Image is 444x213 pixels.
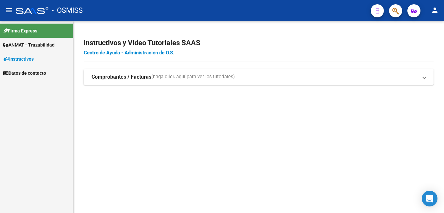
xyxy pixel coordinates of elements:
[92,73,151,81] strong: Comprobantes / Facturas
[3,55,34,63] span: Instructivos
[3,69,46,77] span: Datos de contacto
[52,3,83,18] span: - OSMISS
[3,27,37,34] span: Firma Express
[3,41,55,48] span: ANMAT - Trazabilidad
[5,6,13,14] mat-icon: menu
[84,37,434,49] h2: Instructivos y Video Tutoriales SAAS
[151,73,235,81] span: (haga click aquí para ver los tutoriales)
[84,69,434,85] mat-expansion-panel-header: Comprobantes / Facturas(haga click aquí para ver los tutoriales)
[422,191,437,206] div: Open Intercom Messenger
[84,50,174,56] a: Centro de Ayuda - Administración de O.S.
[431,6,439,14] mat-icon: person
